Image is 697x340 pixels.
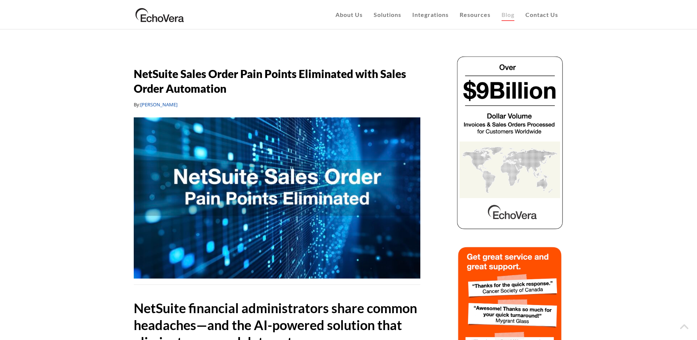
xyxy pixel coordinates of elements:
[618,324,693,340] iframe: chat widget
[134,6,186,24] img: EchoVera
[502,11,514,18] span: Blog
[335,11,363,18] span: About Us
[134,117,420,279] img: NetSuite Sales Order Pain Points
[134,101,140,108] span: By:
[456,55,564,230] img: echovera dollar volume
[134,66,420,96] h5: NetSuite Sales Order Pain Points Eliminated with Sales Order Automation
[412,11,449,18] span: Integrations
[134,86,420,95] a: NetSuite Sales Order Pain Points Eliminated with Sales Order Automation
[460,11,491,18] span: Resources
[140,101,177,108] a: [PERSON_NAME]
[525,11,558,18] span: Contact Us
[374,11,401,18] span: Solutions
